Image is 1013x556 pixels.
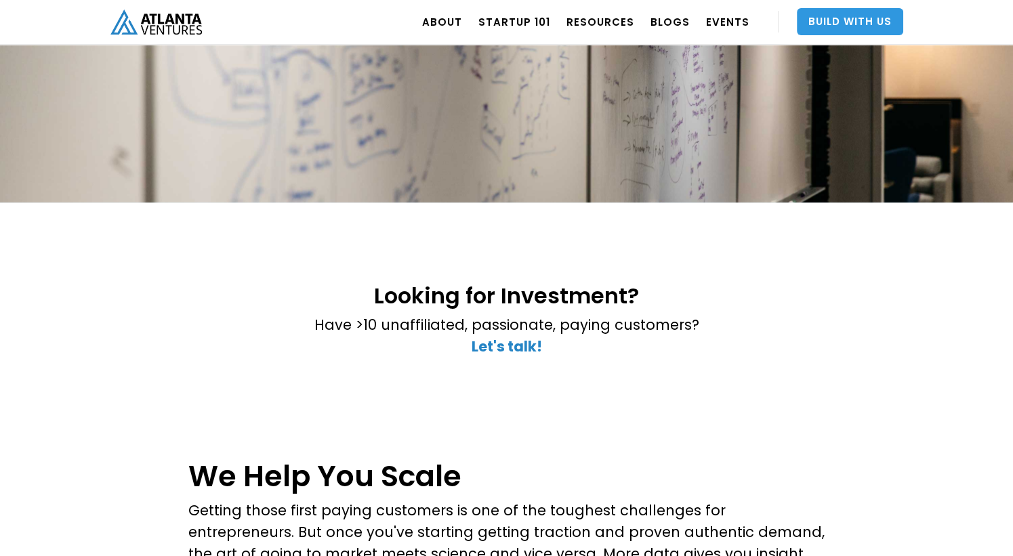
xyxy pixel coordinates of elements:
[478,3,550,41] a: Startup 101
[422,3,462,41] a: ABOUT
[706,3,749,41] a: EVENTS
[797,8,903,35] a: Build With Us
[188,459,825,493] h1: We Help You Scale
[650,3,690,41] a: BLOGS
[566,3,634,41] a: RESOURCES
[314,314,699,358] p: Have >10 unaffiliated, passionate, paying customers? ‍
[314,284,699,307] h2: Looking for Investment?
[472,337,542,356] a: Let's talk!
